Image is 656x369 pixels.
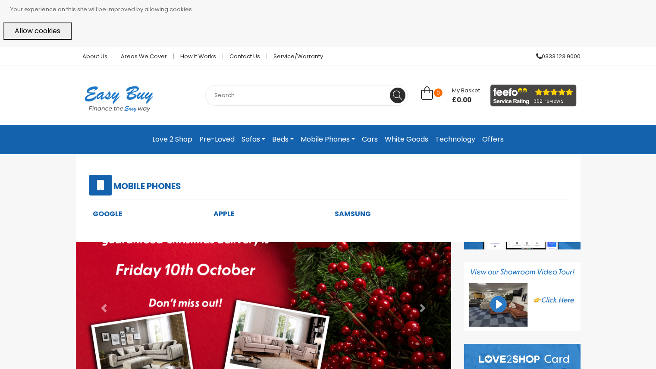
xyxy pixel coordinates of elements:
a: Apple [213,209,235,219]
a: 0 My Basket £0.00 [421,91,480,101]
a: Service/Warranty [267,54,323,59]
img: Showroom Video [464,262,581,331]
a: Beds [269,132,297,147]
a: Mobile Phones [89,182,181,192]
h5: Mobile Phones [113,181,181,191]
img: feefo_logo [490,85,577,107]
img: Easy Buy [76,75,162,123]
span: My Basket [452,86,480,95]
a: Cars [358,132,381,147]
a: Contact Us [223,54,267,59]
a: Technology [432,132,479,147]
p: Your experience on this site will be improved by allowing cookies. [10,3,653,16]
a: Pre-Loved [196,132,238,147]
a: Areas we cover [114,54,174,59]
a: Mobile Phones [297,132,358,147]
a: Sofas [238,132,269,147]
a: How it works [174,54,223,59]
button: Allow cookies [3,22,72,40]
a: Offers [479,132,507,147]
div: Sofas [6,154,650,242]
a: Love 2 Shop [149,132,196,147]
span: 0 [434,88,443,97]
span: £0.00 [452,96,480,104]
a: Samsung [335,209,371,219]
a: About Us [76,54,114,59]
input: Search [205,85,408,106]
a: White Goods [381,132,432,147]
a: 0333 123 9000 [530,54,581,59]
a: Google [93,209,122,219]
